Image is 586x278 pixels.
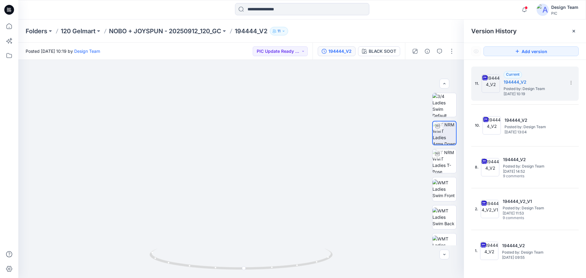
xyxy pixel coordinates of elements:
[505,124,566,130] span: Posted by: Design Team
[277,28,280,34] p: 11
[26,27,47,35] a: Folders
[504,86,565,92] span: Posted by: Design Team
[475,164,479,170] span: 8.
[432,93,456,117] img: 3/4 Ladies Swim Default
[503,156,564,163] h5: 194444_V2
[503,174,546,179] span: 9 comments
[318,46,356,56] button: 194444_V2
[235,27,267,35] p: 194444_V2
[502,255,563,260] span: [DATE] 09:55
[475,248,478,254] span: 1.
[503,205,564,211] span: Posted by: Design Team
[26,48,100,54] span: Posted [DATE] 10:19 by
[432,236,456,255] img: WMT Ladies Swim Left
[328,48,352,55] div: 194444_V2
[482,74,500,93] img: 194444_V2
[475,206,478,212] span: 2.
[502,242,563,249] h5: 194444_V2
[506,72,519,77] span: Current
[537,4,549,16] img: avatar
[503,216,545,221] span: 9 comments
[471,27,517,35] span: Version History
[503,163,564,169] span: Posted by: Design Team
[432,179,456,199] img: WMT Ladies Swim Front
[503,198,564,205] h5: 194444_V2_V1
[504,78,565,86] h5: 194444_V2
[503,169,564,174] span: [DATE] 14:52
[481,200,499,218] img: 194444_V2_V1
[480,242,498,260] img: 194444_V2
[571,29,576,34] button: Close
[504,92,565,96] span: [DATE] 10:19
[270,27,288,35] button: 11
[358,46,400,56] button: BLACK SOOT
[432,149,456,173] img: TT NRM WMT Ladies T-Pose
[74,49,100,54] a: Design Team
[432,208,456,227] img: WMT Ladies Swim Back
[551,11,578,16] div: PIC
[483,116,501,135] img: 194444_V2
[433,121,456,145] img: TT NRM WMT Ladies Arms Down
[483,46,579,56] button: Add version
[475,81,479,86] span: 11.
[61,27,96,35] a: 120 Gelmart
[551,4,578,11] div: Design Team
[505,117,566,124] h5: 194444_V2
[481,158,499,176] img: 194444_V2
[422,46,432,56] button: Details
[471,46,481,56] button: Show Hidden Versions
[503,211,564,215] span: [DATE] 11:53
[502,249,563,255] span: Posted by: Design Team
[475,123,480,128] span: 10.
[369,48,396,55] div: BLACK SOOT
[505,130,566,134] span: [DATE] 13:04
[109,27,221,35] a: NOBO + JOYSPUN - 20250912_120_GC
